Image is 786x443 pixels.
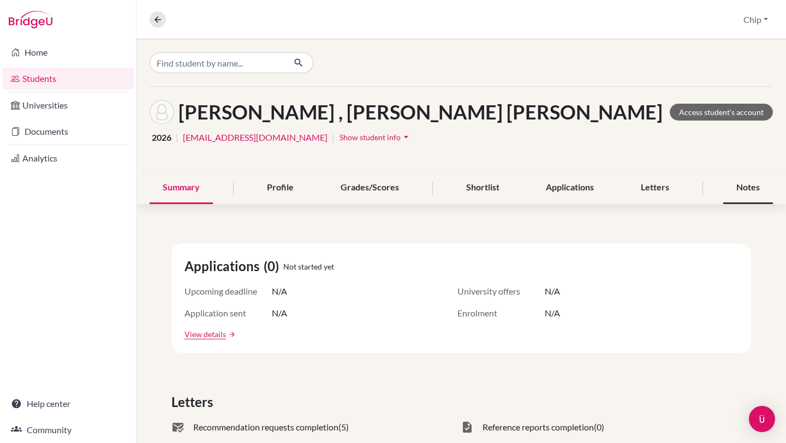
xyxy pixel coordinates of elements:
img: Chan Myae Scarlett Chen Nay Chi 's avatar [150,100,174,124]
button: Show student infoarrow_drop_down [339,129,412,146]
a: Students [2,68,134,89]
span: Applications [184,256,264,276]
span: Not started yet [283,261,334,272]
span: | [332,131,335,144]
div: Applications [533,172,607,204]
span: N/A [272,285,287,298]
span: Upcoming deadline [184,285,272,298]
div: Open Intercom Messenger [749,406,775,432]
span: Show student info [340,133,401,142]
span: Application sent [184,307,272,320]
a: Analytics [2,147,134,169]
span: Recommendation requests completion [193,421,338,434]
span: University offers [457,285,545,298]
h1: [PERSON_NAME] , [PERSON_NAME] [PERSON_NAME] [178,100,663,124]
span: (0) [594,421,604,434]
span: mark_email_read [171,421,184,434]
a: arrow_forward [226,331,236,338]
div: Notes [723,172,773,204]
span: N/A [272,307,287,320]
span: Enrolment [457,307,545,320]
div: Shortlist [453,172,513,204]
a: View details [184,328,226,340]
span: 2026 [152,131,171,144]
div: Profile [254,172,307,204]
span: (5) [338,421,349,434]
button: Chip [739,9,773,30]
a: Help center [2,393,134,415]
a: Universities [2,94,134,116]
a: Community [2,419,134,441]
span: N/A [545,285,560,298]
span: Letters [171,392,217,412]
div: Summary [150,172,213,204]
span: (0) [264,256,283,276]
span: | [176,131,178,144]
a: [EMAIL_ADDRESS][DOMAIN_NAME] [183,131,327,144]
span: Reference reports completion [483,421,594,434]
div: Grades/Scores [327,172,412,204]
img: Bridge-U [9,11,52,28]
div: Letters [628,172,682,204]
input: Find student by name... [150,52,285,73]
i: arrow_drop_down [401,131,412,142]
a: Home [2,41,134,63]
a: Access student's account [670,104,773,121]
a: Documents [2,121,134,142]
span: N/A [545,307,560,320]
span: task [461,421,474,434]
